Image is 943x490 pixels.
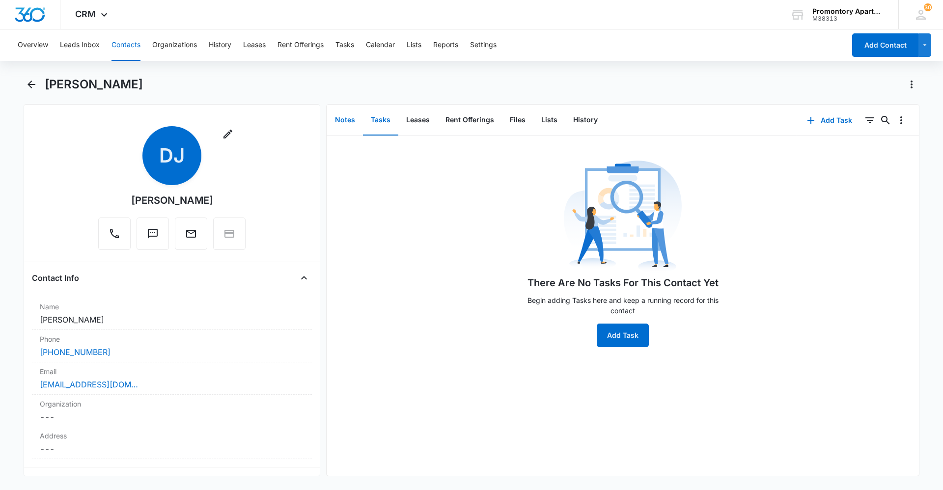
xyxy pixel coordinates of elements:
button: Leases [243,29,266,61]
button: Overview [18,29,48,61]
div: notifications count [924,3,932,11]
button: Overflow Menu [893,112,909,128]
h1: There Are No Tasks For This Contact Yet [527,275,719,290]
h4: Contact Info [32,272,79,284]
button: Close [296,270,312,286]
label: Email [40,366,304,377]
dd: --- [40,411,304,423]
h1: [PERSON_NAME] [45,77,143,92]
label: Organization [40,399,304,409]
label: Name [40,301,304,312]
button: Email [175,218,207,250]
button: Add Contact [852,33,918,57]
button: History [209,29,231,61]
button: Filters [862,112,878,128]
button: Actions [904,77,919,92]
img: No Data [564,158,682,275]
button: Leads Inbox [60,29,100,61]
a: [PHONE_NUMBER] [40,346,111,358]
button: Files [502,105,533,136]
button: Search... [878,112,893,128]
button: Lists [407,29,421,61]
span: CRM [75,9,96,19]
div: Address--- [32,427,312,459]
label: Phone [40,334,304,344]
button: Tasks [363,105,398,136]
span: DJ [142,126,201,185]
button: Back [24,77,39,92]
button: Rent Offerings [277,29,324,61]
a: [EMAIL_ADDRESS][DOMAIN_NAME] [40,379,138,390]
button: Add Task [797,109,862,132]
button: Settings [470,29,497,61]
span: 30 [924,3,932,11]
button: Call [98,218,131,250]
button: Tasks [335,29,354,61]
div: account id [812,15,884,22]
button: Rent Offerings [438,105,502,136]
a: Email [175,233,207,241]
button: Text [137,218,169,250]
dd: [PERSON_NAME] [40,314,304,326]
button: Contacts [111,29,140,61]
div: [PERSON_NAME] [131,193,213,208]
div: Phone[PHONE_NUMBER] [32,330,312,362]
div: Email[EMAIL_ADDRESS][DOMAIN_NAME] [32,362,312,395]
label: Address [40,431,304,441]
button: Reports [433,29,458,61]
div: Organization--- [32,395,312,427]
button: Notes [327,105,363,136]
button: Organizations [152,29,197,61]
button: History [565,105,606,136]
dd: --- [40,443,304,455]
button: Add Task [597,324,649,347]
p: Begin adding Tasks here and keep a running record for this contact [520,295,726,316]
a: Call [98,233,131,241]
a: Text [137,233,169,241]
button: Leases [398,105,438,136]
div: account name [812,7,884,15]
button: Lists [533,105,565,136]
button: Calendar [366,29,395,61]
div: Name[PERSON_NAME] [32,298,312,330]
